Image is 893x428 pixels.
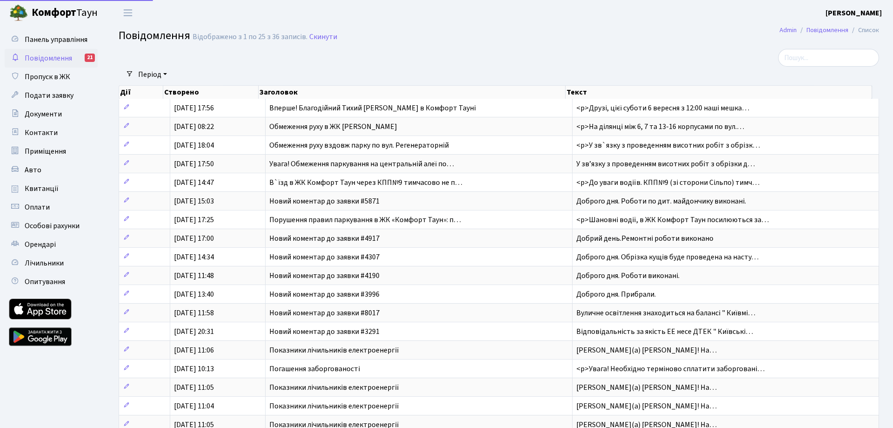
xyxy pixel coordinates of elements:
[25,128,58,138] span: Контакти
[9,4,28,22] img: logo.png
[119,86,163,99] th: Дії
[5,30,98,49] a: Панель управління
[269,252,380,262] span: Новий коментар до заявки #4307
[193,33,307,41] div: Відображено з 1 по 25 з 36 записів.
[163,86,259,99] th: Створено
[174,382,214,393] span: [DATE] 11:05
[576,271,680,281] span: Доброго дня. Роботи виконані.
[32,5,98,21] span: Таун
[134,67,171,82] a: Період
[848,25,879,35] li: Список
[116,5,140,20] button: Переключити навігацію
[5,235,98,254] a: Орендарі
[174,271,214,281] span: [DATE] 11:48
[259,86,566,99] th: Заголовок
[174,308,214,318] span: [DATE] 11:58
[5,217,98,235] a: Особові рахунки
[826,8,882,18] b: [PERSON_NAME]
[576,215,769,225] span: <p>Шановні водії, в ЖК Комфорт Таун посилюються за…
[5,123,98,142] a: Контакти
[269,289,380,299] span: Новий коментар до заявки #3996
[25,53,72,63] span: Повідомлення
[269,215,461,225] span: Порушення правил паркування в ЖК «Комфорт Таун»: п…
[826,7,882,19] a: [PERSON_NAME]
[174,159,214,169] span: [DATE] 17:50
[576,401,717,411] span: [PERSON_NAME](а) [PERSON_NAME]! На…
[269,345,399,355] span: Показники лічильників електроенергії
[174,215,214,225] span: [DATE] 17:25
[174,345,214,355] span: [DATE] 11:06
[576,196,746,206] span: Доброго дня. Роботи по дит. майдончику виконані.
[269,159,454,169] span: Увага! Обмеження паркування на центральній алеї по…
[5,68,98,86] a: Пропуск в ЖК
[780,25,797,35] a: Admin
[576,103,749,113] span: <p>Друзі, цієї суботи 6 вересня з 12:00 наші мешка…
[576,140,760,150] span: <p>У зв`язку з проведенням висотних робіт з обрізк…
[269,364,360,374] span: Погашення заборгованості
[25,258,64,268] span: Лічильники
[269,308,380,318] span: Новий коментар до заявки #8017
[174,252,214,262] span: [DATE] 14:34
[25,202,50,212] span: Оплати
[576,177,760,188] span: <p>До уваги водіїв. КПП№9 (зі сторони Сільпо) тимч…
[269,382,399,393] span: Показники лічильників електроенергії
[174,401,214,411] span: [DATE] 11:04
[576,159,755,169] span: У звʼязку з проведенням висотних робіт з обрізки д…
[576,289,656,299] span: Доброго дня. Прибрали.
[32,5,76,20] b: Комфорт
[174,196,214,206] span: [DATE] 15:03
[85,54,95,62] div: 21
[174,103,214,113] span: [DATE] 17:56
[576,308,755,318] span: Вуличне освітлення знаходиться на балансі " Київмі…
[269,122,397,132] span: Обмеження руху в ЖК [PERSON_NAME]
[269,140,449,150] span: Обмеження руху вздовж парку по вул. Регенераторній
[576,326,753,337] span: Відповідальність за якість ЕЕ несе ДТЕК " Київські…
[576,233,713,244] span: Добрий день.Ремонтні роботи виконано
[174,326,214,337] span: [DATE] 20:31
[25,277,65,287] span: Опитування
[806,25,848,35] a: Повідомлення
[174,140,214,150] span: [DATE] 18:04
[25,90,73,101] span: Подати заявку
[5,198,98,217] a: Оплати
[174,122,214,132] span: [DATE] 08:22
[269,271,380,281] span: Новий коментар до заявки #4190
[25,165,41,175] span: Авто
[269,103,476,113] span: Вперше! Благодійний Тихий [PERSON_NAME] в Комфорт Тауні
[5,161,98,179] a: Авто
[309,33,337,41] a: Скинути
[174,233,214,244] span: [DATE] 17:00
[576,364,765,374] span: <p>Увага! Необхідно терміново сплатити заборговані…
[269,177,462,188] span: В`їзд в ЖК Комфорт Таун через КПП№9 тимчасово не п…
[5,105,98,123] a: Документи
[25,34,87,45] span: Панель управління
[5,179,98,198] a: Квитанції
[5,142,98,161] a: Приміщення
[766,20,893,40] nav: breadcrumb
[576,252,759,262] span: Доброго дня. Обрізка кущів буде проведена на насту…
[566,86,872,99] th: Текст
[25,221,80,231] span: Особові рахунки
[576,382,717,393] span: [PERSON_NAME](а) [PERSON_NAME]! На…
[269,196,380,206] span: Новий коментар до заявки #5871
[5,254,98,272] a: Лічильники
[25,183,59,194] span: Квитанції
[174,364,214,374] span: [DATE] 10:13
[778,49,879,67] input: Пошук...
[25,109,62,119] span: Документи
[5,49,98,68] a: Повідомлення21
[25,239,56,250] span: Орендарі
[25,146,66,156] span: Приміщення
[269,233,380,244] span: Новий коментар до заявки #4917
[5,86,98,105] a: Подати заявку
[576,122,744,132] span: <p>На ділянці між 6, 7 та 13-16 корпусами по вул.…
[25,72,70,82] span: Пропуск в ЖК
[576,345,717,355] span: [PERSON_NAME](а) [PERSON_NAME]! На…
[119,27,190,44] span: Повідомлення
[174,289,214,299] span: [DATE] 13:40
[269,401,399,411] span: Показники лічильників електроенергії
[174,177,214,188] span: [DATE] 14:47
[269,326,380,337] span: Новий коментар до заявки #3291
[5,272,98,291] a: Опитування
